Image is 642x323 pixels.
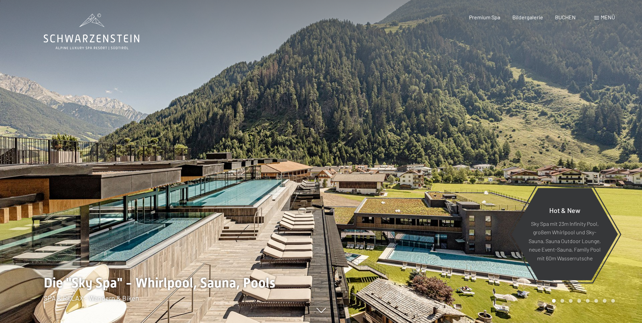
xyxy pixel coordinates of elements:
a: Bildergalerie [512,14,543,20]
span: Hot & New [549,206,580,214]
div: Carousel Page 7 [603,299,606,303]
span: Menü [601,14,615,20]
div: Carousel Page 4 [577,299,581,303]
p: Sky Spa mit 23m Infinity Pool, großem Whirlpool und Sky-Sauna, Sauna Outdoor Lounge, neue Event-S... [528,219,601,262]
div: Carousel Pagination [550,299,615,303]
div: Carousel Page 2 [560,299,564,303]
div: Carousel Page 1 (Current Slide) [552,299,556,303]
div: Carousel Page 6 [594,299,598,303]
div: Carousel Page 3 [569,299,573,303]
a: BUCHEN [555,14,576,20]
div: Carousel Page 8 [611,299,615,303]
a: Hot & New Sky Spa mit 23m Infinity Pool, großem Whirlpool und Sky-Sauna, Sauna Outdoor Lounge, ne... [511,188,618,281]
div: Carousel Page 5 [586,299,590,303]
a: Premium Spa [469,14,500,20]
